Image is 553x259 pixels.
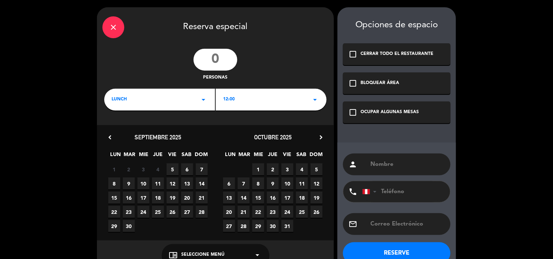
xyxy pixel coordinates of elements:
[363,182,379,202] div: Peru (Perú): +51
[152,150,164,162] span: JUE
[196,163,208,175] span: 7
[152,163,164,175] span: 4
[181,192,193,204] span: 20
[281,206,293,218] span: 24
[296,163,308,175] span: 4
[106,134,114,141] i: chevron_left
[238,150,250,162] span: MAR
[238,206,250,218] span: 21
[223,178,235,190] span: 6
[267,150,279,162] span: JUE
[182,251,225,259] span: Seleccione Menú
[348,50,357,59] i: check_box_outline_blank
[370,159,445,170] input: Nombre
[196,206,208,218] span: 28
[361,80,400,87] div: BLOQUEAR ÁREA
[238,178,250,190] span: 7
[196,192,208,204] span: 21
[252,220,264,232] span: 29
[362,181,443,202] input: Teléfono
[281,178,293,190] span: 10
[199,95,208,104] i: arrow_drop_down
[267,220,279,232] span: 30
[348,160,357,169] i: person
[112,96,127,103] span: LUNCH
[361,109,419,116] div: OCUPAR ALGUNAS MESAS
[252,178,264,190] span: 8
[180,150,192,162] span: SAB
[137,163,149,175] span: 3
[281,220,293,232] span: 31
[224,150,236,162] span: LUN
[348,108,357,117] i: check_box_outline_blank
[253,150,265,162] span: MIE
[295,150,307,162] span: SAB
[167,163,179,175] span: 5
[311,163,323,175] span: 5
[348,187,357,196] i: phone
[194,49,237,71] input: 0
[123,206,135,218] span: 23
[317,134,325,141] i: chevron_right
[166,150,178,162] span: VIE
[195,150,207,162] span: DOM
[252,206,264,218] span: 22
[267,178,279,190] span: 9
[152,178,164,190] span: 11
[196,178,208,190] span: 14
[123,220,135,232] span: 30
[311,192,323,204] span: 19
[296,192,308,204] span: 18
[108,206,120,218] span: 22
[267,192,279,204] span: 16
[238,192,250,204] span: 14
[124,150,136,162] span: MAR
[309,150,322,162] span: DOM
[311,178,323,190] span: 12
[238,220,250,232] span: 28
[252,163,264,175] span: 1
[167,178,179,190] span: 12
[223,206,235,218] span: 20
[267,163,279,175] span: 2
[281,163,293,175] span: 3
[108,220,120,232] span: 29
[108,178,120,190] span: 8
[281,192,293,204] span: 17
[296,178,308,190] span: 11
[167,206,179,218] span: 26
[311,95,319,104] i: arrow_drop_down
[138,150,150,162] span: MIE
[109,23,118,32] i: close
[137,178,149,190] span: 10
[108,192,120,204] span: 15
[167,192,179,204] span: 19
[109,150,121,162] span: LUN
[252,192,264,204] span: 15
[370,219,445,229] input: Correo Electrónico
[223,192,235,204] span: 13
[281,150,293,162] span: VIE
[203,74,228,81] span: personas
[108,163,120,175] span: 1
[181,178,193,190] span: 13
[137,192,149,204] span: 17
[343,20,451,31] div: Opciones de espacio
[267,206,279,218] span: 23
[137,206,149,218] span: 24
[296,206,308,218] span: 25
[123,163,135,175] span: 2
[135,134,182,141] span: septiembre 2025
[152,206,164,218] span: 25
[181,206,193,218] span: 27
[152,192,164,204] span: 18
[311,206,323,218] span: 26
[181,163,193,175] span: 6
[223,96,235,103] span: 12:00
[223,220,235,232] span: 27
[123,178,135,190] span: 9
[254,134,292,141] span: octubre 2025
[97,7,334,45] div: Reserva especial
[123,192,135,204] span: 16
[348,220,357,228] i: email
